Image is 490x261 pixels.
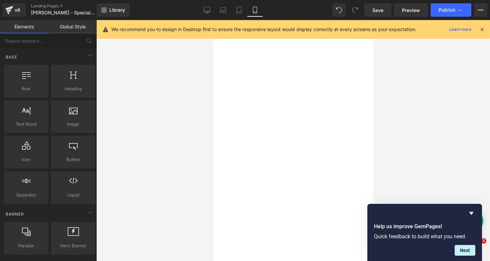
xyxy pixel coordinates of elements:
[53,242,93,249] span: Hero Banner
[6,156,46,163] span: Icon
[374,233,475,240] p: Quick feedback to build what you need.
[53,156,93,163] span: Button
[53,191,93,199] span: Liquid
[247,3,263,17] a: Mobile
[53,85,93,92] span: Heading
[6,191,46,199] span: Separator
[6,242,46,249] span: Parallax
[332,3,346,17] button: Undo
[53,121,93,128] span: Image
[5,211,25,217] span: Banner
[97,3,130,17] a: New Library
[3,3,26,17] a: v6
[231,3,247,17] a: Tablet
[48,20,97,33] a: Global Style
[111,26,416,33] p: We recommend you to design in Desktop first to ensure the responsive layout would display correct...
[109,7,125,13] span: Library
[199,3,215,17] a: Desktop
[372,7,383,14] span: Save
[13,6,22,14] div: v6
[31,10,95,15] span: [PERSON_NAME] - Special Offer (Wireframe)
[447,25,474,33] a: Learn more
[6,85,46,92] span: Row
[5,54,18,60] span: Base
[348,3,362,17] button: Redo
[374,209,475,256] div: Help us improve GemPages!
[474,3,487,17] button: More
[31,3,108,9] a: Landing Pages
[467,209,475,217] button: Hide survey
[215,3,231,17] a: Laptop
[431,3,471,17] button: Publish
[402,7,420,14] span: Preview
[439,7,455,13] span: Publish
[213,20,373,261] iframe: To enrich screen reader interactions, please activate Accessibility in Grammarly extension settings
[455,245,475,256] button: Next question
[394,3,428,17] a: Preview
[374,223,475,231] h2: Help us improve GemPages!
[481,238,486,244] span: 1
[6,121,46,128] span: Text Block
